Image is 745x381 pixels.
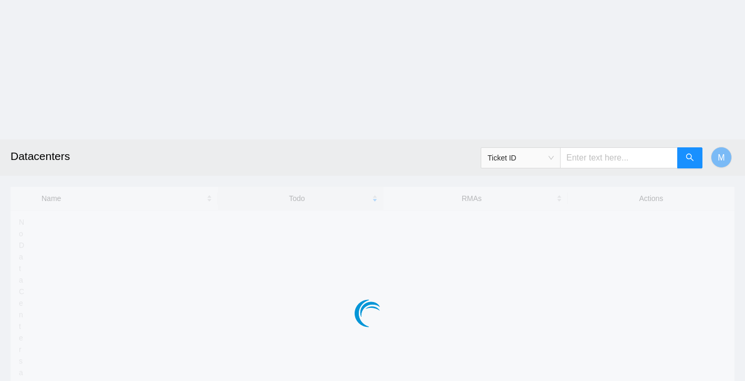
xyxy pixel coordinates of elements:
span: search [686,153,694,163]
span: Ticket ID [488,150,554,166]
span: M [718,151,725,164]
h2: Datacenters [11,139,518,173]
button: search [677,147,702,168]
button: M [711,147,732,168]
input: Enter text here... [560,147,678,168]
